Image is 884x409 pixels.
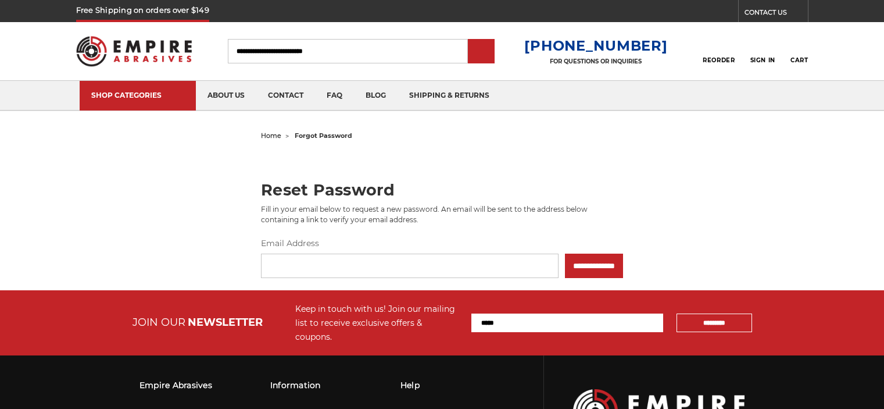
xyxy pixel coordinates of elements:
h2: Reset Password [261,182,623,198]
p: FOR QUESTIONS OR INQUIRIES [524,58,667,65]
a: [PHONE_NUMBER] [524,37,667,54]
span: Cart [790,56,808,64]
a: Reorder [703,38,735,63]
a: faq [315,81,354,111]
a: CONTACT US [745,6,808,22]
span: NEWSLETTER [188,316,263,329]
span: forgot password [295,131,352,140]
span: Sign In [750,56,775,64]
h3: Help [400,373,479,397]
a: SHOP CATEGORIES [80,81,196,111]
a: Cart [790,38,808,64]
div: SHOP CATEGORIES [91,91,184,99]
img: Empire Abrasives [76,29,192,74]
span: JOIN OUR [133,316,185,329]
a: blog [354,81,398,111]
a: about us [196,81,256,111]
p: Fill in your email below to request a new password. An email will be sent to the address below co... [261,204,623,225]
a: contact [256,81,315,111]
a: home [261,131,281,140]
span: Reorder [703,56,735,64]
input: Submit [470,40,493,63]
h3: Empire Abrasives [139,373,212,397]
a: shipping & returns [398,81,501,111]
div: Keep in touch with us! Join our mailing list to receive exclusive offers & coupons. [295,302,460,344]
h3: Information [270,373,342,397]
label: Email Address [261,237,623,250]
